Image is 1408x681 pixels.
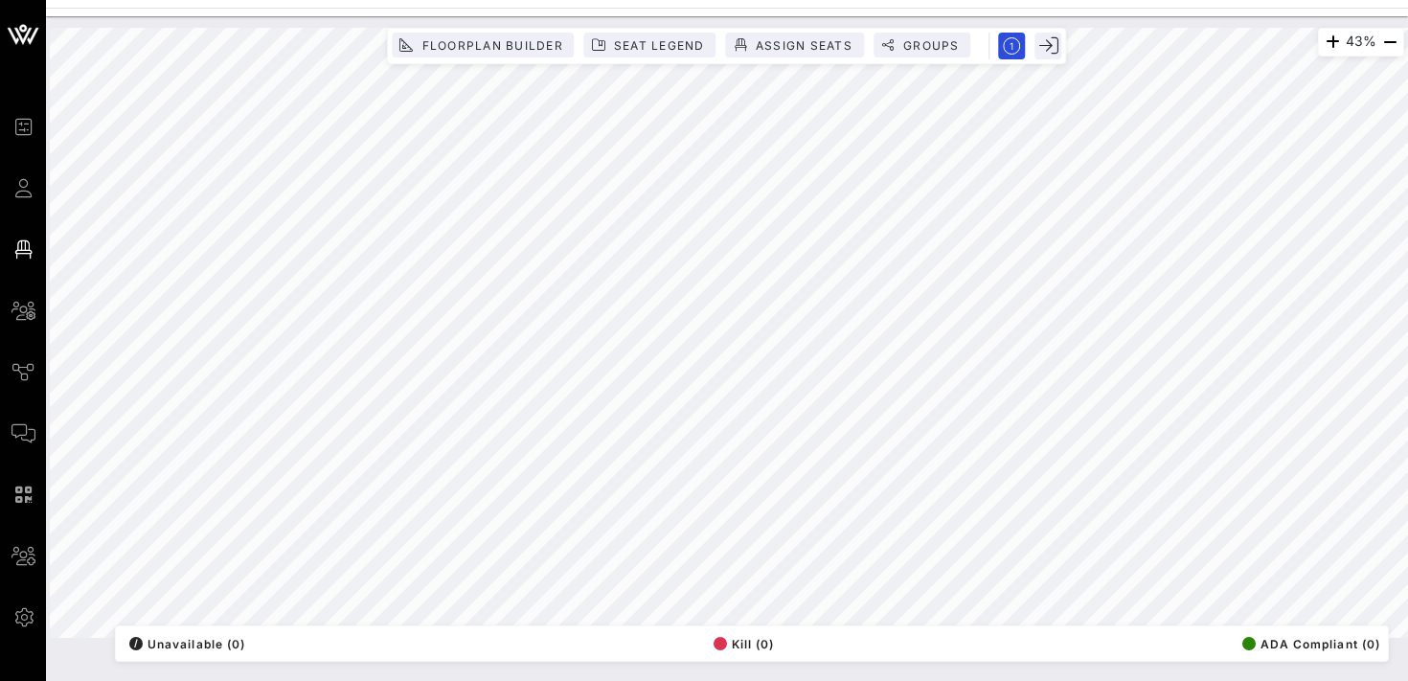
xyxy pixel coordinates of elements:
[1237,630,1380,657] button: ADA Compliant (0)
[755,38,852,53] span: Assign Seats
[584,33,716,57] button: Seat Legend
[129,637,245,651] span: Unavailable (0)
[726,33,864,57] button: Assign Seats
[874,33,971,57] button: Groups
[1318,28,1404,57] div: 43%
[613,38,705,53] span: Seat Legend
[708,630,775,657] button: Kill (0)
[1242,637,1380,651] span: ADA Compliant (0)
[714,637,775,651] span: Kill (0)
[420,38,562,53] span: Floorplan Builder
[124,630,245,657] button: /Unavailable (0)
[129,637,143,650] div: /
[902,38,960,53] span: Groups
[392,33,574,57] button: Floorplan Builder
